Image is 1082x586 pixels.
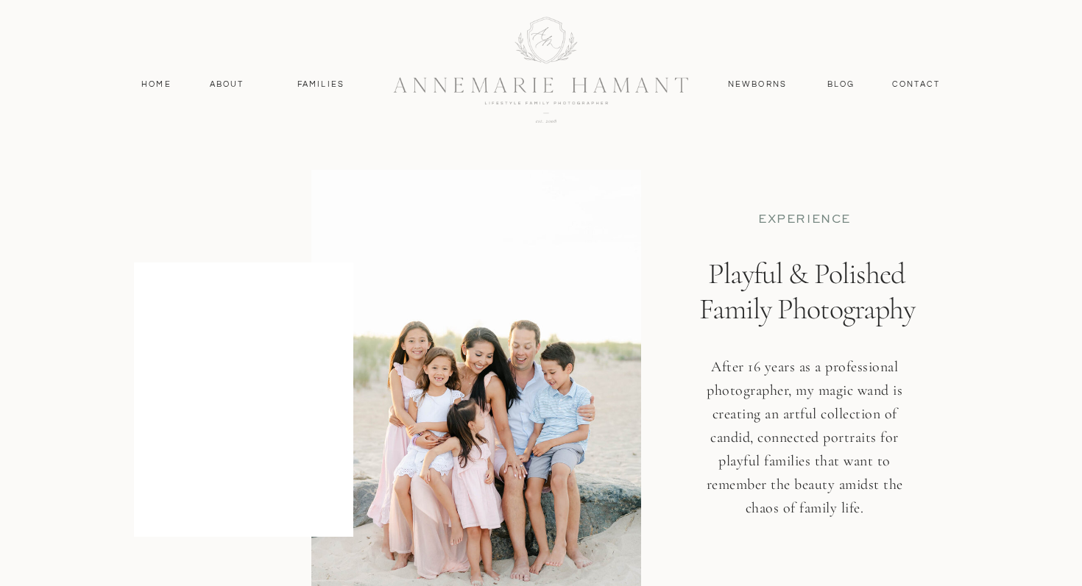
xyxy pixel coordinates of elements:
p: EXPERIENCE [714,212,895,227]
a: Blog [824,78,858,91]
a: Families [288,78,354,91]
a: About [205,78,248,91]
a: Home [135,78,178,91]
h1: Playful & Polished Family Photography [687,256,927,390]
a: contact [884,78,948,91]
a: Newborns [722,78,793,91]
h3: After 16 years as a professional photographer, my magic wand is creating an artful collection of ... [696,355,913,544]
